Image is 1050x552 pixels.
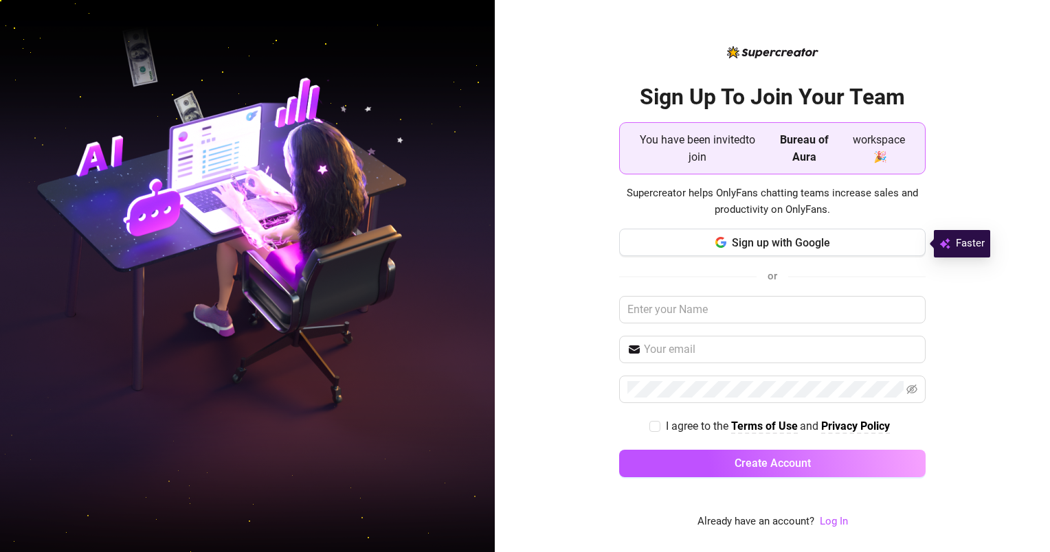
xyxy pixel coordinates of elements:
strong: Terms of Use [731,419,798,433]
span: or [768,270,777,282]
span: Supercreator helps OnlyFans chatting teams increase sales and productivity on OnlyFans. [619,185,926,218]
span: and [800,419,821,433]
span: workspace 🎉 [844,131,914,165]
span: Sign up with Google [732,236,830,249]
a: Log In [820,514,848,530]
a: Terms of Use [731,419,798,434]
h2: Sign Up To Join Your Team [619,83,926,111]
a: Log In [820,515,848,527]
span: I agree to the [666,419,731,433]
img: svg%3e [939,235,950,252]
button: Sign up with Google [619,229,926,256]
strong: Bureau of Aura [780,133,829,163]
input: Your email [644,341,917,358]
span: Create Account [735,457,811,470]
a: Privacy Policy [821,419,890,434]
span: Already have an account? [697,514,814,530]
input: Enter your Name [619,296,926,323]
button: Create Account [619,450,926,477]
span: Faster [956,235,985,252]
span: You have been invited to join [631,131,764,165]
img: logo-BBDzfeDw.svg [727,46,818,58]
strong: Privacy Policy [821,419,890,433]
span: eye-invisible [906,384,917,395]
